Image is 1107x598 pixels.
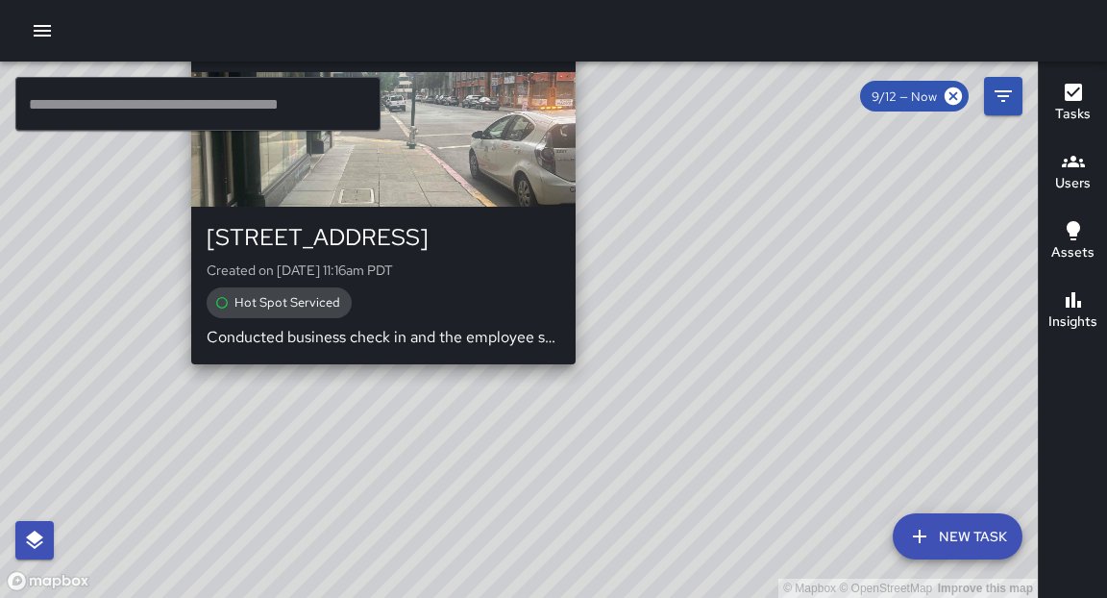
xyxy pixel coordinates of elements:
[207,261,560,280] p: Created on [DATE] 11:16am PDT
[1055,173,1091,194] h6: Users
[1039,69,1107,138] button: Tasks
[1051,242,1095,263] h6: Assets
[1048,311,1097,333] h6: Insights
[1039,208,1107,277] button: Assets
[1055,104,1091,125] h6: Tasks
[860,88,948,105] span: 9/12 — Now
[1039,277,1107,346] button: Insights
[223,294,352,311] span: Hot Spot Serviced
[207,222,560,253] div: [STREET_ADDRESS]
[984,77,1022,115] button: Filters
[893,513,1022,560] button: New Task
[207,326,560,349] p: Conducted business check in and the employee said she reached out to [PERSON_NAME] through text a...
[1039,138,1107,208] button: Users
[860,81,969,112] div: 9/12 — Now
[191,3,576,364] button: [STREET_ADDRESS]Created on [DATE] 11:16am PDTHot Spot ServicedConducted business check in and the...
